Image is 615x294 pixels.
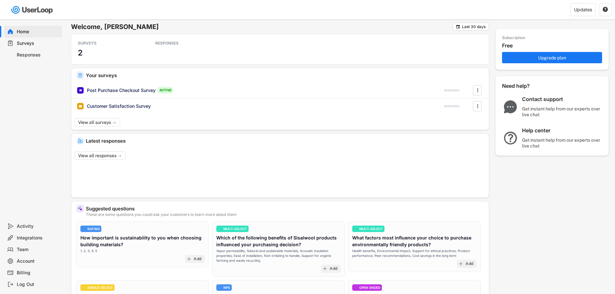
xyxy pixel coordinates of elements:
div: Updates [574,7,592,12]
h6: Welcome, [PERSON_NAME] [71,23,453,31]
div: Vapor permeability, Natural and sustainable materials, Acoustic insulation properties, Ease of in... [216,248,341,263]
div: ACTIVE [157,87,173,94]
div: Integrations [17,235,59,241]
img: yH5BAEAAAAALAAAAAABAAEAAAIBRAA7 [354,227,357,230]
button:  [474,101,481,111]
button:  [456,24,460,29]
div: Get instant help from our experts over live chat [522,106,603,117]
div: OPEN ENDED [359,286,380,289]
div: Customer Satisfaction Survey [87,103,151,109]
div: Latest responses [86,138,484,143]
div: RESPONSES [444,105,459,108]
div: Last 30 days [462,25,486,29]
img: ChatMajor.svg [502,100,519,113]
div: Account [17,258,59,264]
img: userloop-logo-01.svg [10,3,55,16]
div: Post Purchase Checkout Survey [87,87,156,94]
div: Activity [17,223,59,229]
div: RESPONSES [444,89,459,92]
div: MULTI SELECT [223,227,247,230]
div: Contact support [522,96,603,103]
div: Need help? [502,83,547,89]
div: Add [466,261,473,267]
div: NPS [223,286,230,289]
button:  [474,86,481,95]
img: yH5BAEAAAAALAAAAAABAAEAAAIBRAA7 [218,227,221,230]
text:  [477,87,478,94]
h3: 2 [78,48,83,58]
div: Team [17,247,59,253]
div: SINGLE SELECT [87,286,113,289]
img: IncomingMajor.svg [78,138,83,143]
div: Health benefits, Environmental impact, Support for ethical practices, Product performance, Peer r... [352,248,477,258]
div: RESPONSES [155,41,213,46]
div: Suggested questions [86,206,484,211]
button: View all surveys → [75,118,120,127]
div: SURVEYS [78,41,136,46]
img: yH5BAEAAAAALAAAAAABAAEAAAIBRAA7 [82,286,85,289]
button:  [602,7,608,13]
img: yH5BAEAAAAALAAAAAABAAEAAAIBRAA7 [218,286,221,289]
div: 1, 2, 3, 4, 5 [80,248,97,253]
img: yH5BAEAAAAALAAAAAABAAEAAAIBRAA7 [82,227,85,230]
text:  [477,103,478,109]
div: Surveys [17,40,59,46]
div: These are some questions you could ask your customers to learn more about them [86,213,484,217]
text:  [603,6,608,12]
div: Free [502,42,605,49]
img: QuestionMarkInverseMajor.svg [502,132,519,145]
div: Which of the following benefits of Sisalwool products influenced your purchasing decision? [216,234,341,248]
img: MagicMajor%20%28Purple%29.svg [78,206,83,211]
div: MULTI SELECT [359,227,383,230]
div: Billing [17,270,59,276]
div: Responses [17,52,59,58]
div: Log Out [17,281,59,288]
div: RATING [87,227,100,230]
div: Help center [522,127,603,134]
div: How important is sustainability to you when choosing building materials? [80,234,205,248]
div: Home [17,29,59,35]
div: Your surveys [86,73,484,78]
div: What factors most influence your choice to purchase environmentally friendly products? [352,234,477,248]
div: Subscription [502,35,525,41]
button: Upgrade plan [502,52,602,63]
div: Add [194,257,201,262]
img: yH5BAEAAAAALAAAAAABAAEAAAIBRAA7 [354,286,357,289]
div: Add [330,266,337,271]
text:  [456,24,460,29]
div: Get instant help from our experts over live chat [522,137,603,149]
button: View all responses → [75,151,126,160]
